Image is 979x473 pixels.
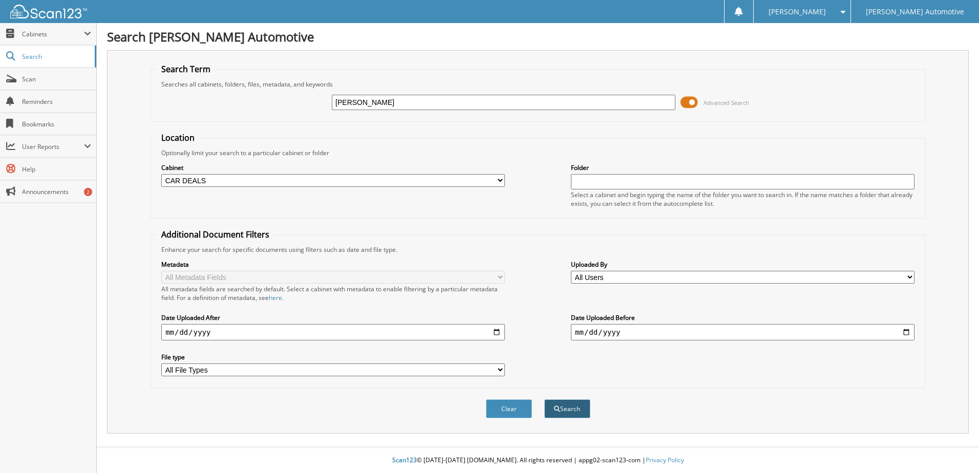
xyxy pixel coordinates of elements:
div: © [DATE]-[DATE] [DOMAIN_NAME]. All rights reserved | appg02-scan123-com | [97,448,979,473]
label: Cabinet [161,163,505,172]
a: here [269,293,282,302]
span: Announcements [22,187,91,196]
span: Search [22,52,90,61]
span: User Reports [22,142,84,151]
input: end [571,324,914,340]
legend: Location [156,132,200,143]
span: [PERSON_NAME] Automotive [866,9,964,15]
label: File type [161,353,505,361]
div: All metadata fields are searched by default. Select a cabinet with metadata to enable filtering b... [161,285,505,302]
span: Reminders [22,97,91,106]
label: Folder [571,163,914,172]
div: Enhance your search for specific documents using filters such as date and file type. [156,245,920,254]
div: Optionally limit your search to a particular cabinet or folder [156,148,920,157]
span: Bookmarks [22,120,91,128]
button: Clear [486,399,532,418]
span: Cabinets [22,30,84,38]
div: Searches all cabinets, folders, files, metadata, and keywords [156,80,920,89]
legend: Search Term [156,63,216,75]
legend: Additional Document Filters [156,229,274,240]
span: Scan [22,75,91,83]
div: 2 [84,188,92,196]
span: Advanced Search [704,99,749,106]
label: Uploaded By [571,260,914,269]
label: Metadata [161,260,505,269]
label: Date Uploaded Before [571,313,914,322]
a: Privacy Policy [646,456,684,464]
span: Help [22,165,91,174]
img: scan123-logo-white.svg [10,5,87,18]
label: Date Uploaded After [161,313,505,322]
button: Search [544,399,590,418]
input: start [161,324,505,340]
div: Select a cabinet and begin typing the name of the folder you want to search in. If the name match... [571,190,914,208]
span: [PERSON_NAME] [769,9,826,15]
h1: Search [PERSON_NAME] Automotive [107,28,969,45]
iframe: Chat Widget [928,424,979,473]
span: Scan123 [392,456,417,464]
